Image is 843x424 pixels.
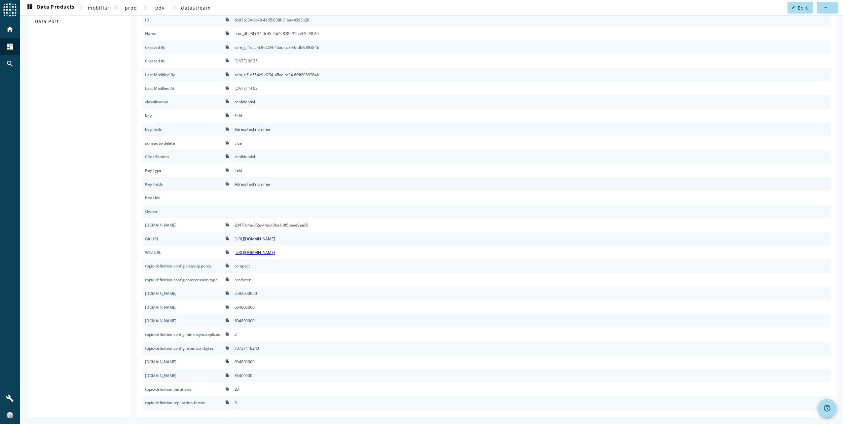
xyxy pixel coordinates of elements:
mat-icon: search [6,60,14,68]
i: file_copy [225,99,229,103]
div: 20 [235,385,239,393]
div: spoud.wiki.url [142,246,223,259]
div: sdm_t_f1d554c9-d234-45ac-bc34-6fdf8989384b [235,43,319,52]
div: auto_db93bc34-0c48-4a65-838f-31ba44693b20 [235,29,319,38]
div: [DATE] 14:02 [235,84,258,92]
div: topic-definition.config.segment.ms [142,369,223,382]
span: Data Port [35,18,59,24]
div: 10737418240 [235,344,259,352]
button: Data Port [29,15,128,27]
i: file_copy [225,264,229,267]
div: 604800000 [235,317,255,325]
div: 2 [235,330,237,338]
div: topic-definition.config.min.insync.replicas [142,328,223,341]
i: file_copy [225,318,229,322]
i: file_copy [225,387,229,391]
mat-icon: dashboard [6,43,14,51]
div: key.fields [142,123,223,136]
i: file_copy [225,236,229,240]
mat-icon: more_horiz [824,6,827,9]
i: file_copy [225,359,229,363]
a: [URL][DOMAIN_NAME] [235,250,275,255]
i: file_copy [225,291,229,295]
div: sdm.custom.classification [142,150,223,163]
div: [DATE] 09:35 [235,57,258,65]
div: 86400000 [235,371,252,380]
div: sdm.modified.by [142,68,223,82]
div: 604800000 [235,358,255,366]
div: 2592000000 [235,289,257,298]
i: file_copy [225,277,229,281]
div: topic-definition.replication-factor [142,396,223,409]
div: AdressFachnummer [235,125,271,133]
div: topic-definition.config.retention.ms [142,355,223,369]
i: file_copy [225,182,229,186]
mat-icon: dashboard [26,4,34,12]
div: true [235,139,242,147]
i: file_copy [225,58,229,62]
div: topic-definition.config.delete.retention.ms [142,287,223,300]
div: sdm.name [142,27,223,40]
i: file_copy [225,154,229,158]
div: sdm.data.user.email [142,205,223,218]
i: file_copy [225,400,229,404]
i: file_copy [225,72,229,76]
i: file_copy [225,250,229,254]
div: producer [235,276,251,284]
i: file_copy [225,223,229,227]
button: prod [120,2,141,14]
div: confidential [235,153,255,161]
div: topic-definition.partitions [142,382,223,396]
div: classification [142,95,223,109]
a: [URL][DOMAIN_NAME] [235,236,275,242]
span: mobiliar [88,5,110,11]
div: topic-definition.config.cleanup.policy [142,259,223,273]
button: pdv [149,2,170,14]
div: sdm.auto-delete [142,136,223,150]
div: db93bc34-0c48-4a65-838f-31ba44693b20 [235,16,309,24]
i: file_copy [225,373,229,377]
div: sdm_t_f1d554c9-d234-45ac-bc34-6fdf8989384b [235,71,319,79]
div: 604800000 [235,303,255,311]
i: file_copy [225,346,229,350]
i: file_copy [225,305,229,309]
i: file_copy [225,127,229,131]
mat-icon: chevron_right [77,3,85,11]
mat-icon: chevron_right [170,3,178,11]
div: compact [235,262,250,270]
i: file_copy [225,332,229,336]
div: key [142,109,223,123]
div: sdm.custom.key_link [142,191,223,204]
i: file_copy [225,31,229,35]
div: topic-definition.config.max.compaction.lag.ms [142,300,223,314]
i: file_copy [225,168,229,172]
i: file_copy [225,113,229,117]
div: AdressFachnummer [235,180,271,188]
div: 3 [235,399,237,407]
span: prod [125,5,137,11]
div: sdm.custom.key_fields [142,177,223,191]
div: field [235,112,242,120]
mat-icon: home [6,25,14,33]
span: Data Products [26,4,75,12]
mat-icon: chevron_right [112,3,120,11]
button: Data Products [23,2,77,14]
div: field [235,166,242,174]
i: file_copy [225,141,229,145]
i: file_copy [225,45,229,49]
mat-icon: edit [791,6,795,9]
div: sdm.created.by [142,41,223,54]
div: topic-definition.config.retention.bytes [142,341,223,355]
mat-icon: chevron_right [141,3,149,11]
div: sdm.custom.key [142,163,223,177]
div: confidential [235,98,255,106]
div: spoud.git.url [142,232,223,246]
img: 47e79ac08f021d90a24e346f200a5c69 [7,412,13,419]
mat-icon: build [6,394,14,402]
img: spoud-logo.svg [3,3,17,17]
div: 2d470c4a-0f2e-44ad-8be1-0f5beae9ae86 [235,221,309,229]
i: file_copy [225,86,229,90]
div: sdm.modified.at [142,82,223,95]
div: topic-definition.config.min.compaction.lag.ms [142,314,223,328]
span: Edit [798,5,808,11]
